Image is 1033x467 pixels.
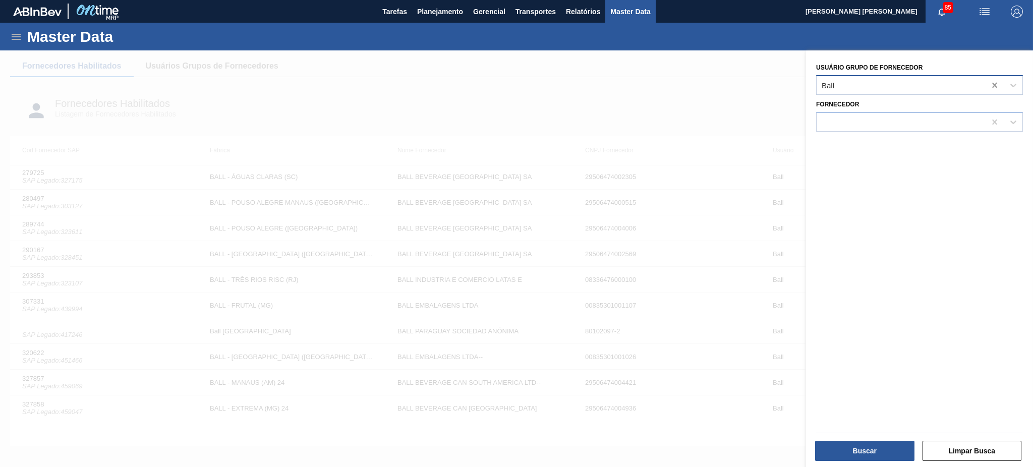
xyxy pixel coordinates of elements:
[1011,6,1023,18] img: Logout
[417,6,463,18] span: Planejamento
[515,6,556,18] span: Transportes
[27,31,206,42] h1: Master Data
[13,7,62,16] img: TNhmsLtSVTkK8tSr43FrP2fwEKptu5GPRR3wAAAABJRU5ErkJggg==
[815,441,914,461] button: Buscar
[822,81,834,89] div: Ball
[816,101,859,108] label: Fornecedor
[943,2,953,13] span: 85
[473,6,505,18] span: Gerencial
[382,6,407,18] span: Tarefas
[923,441,1022,461] button: Limpar Busca
[816,64,923,71] label: Usuário Grupo de Fornecedor
[979,6,991,18] img: userActions
[926,5,958,19] button: Notificações
[566,6,600,18] span: Relatórios
[610,6,650,18] span: Master Data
